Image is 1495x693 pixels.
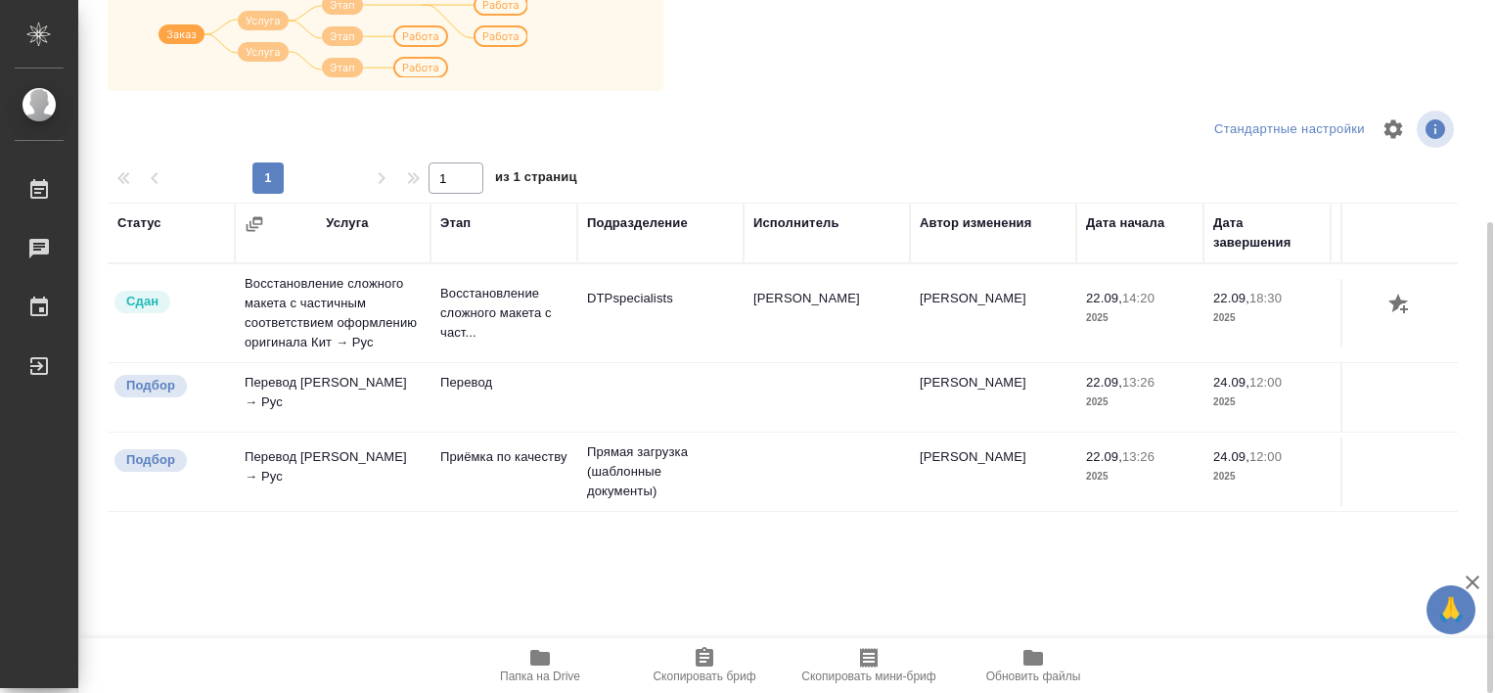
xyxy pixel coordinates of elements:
span: Скопировать бриф [653,670,755,683]
p: 2025 [1086,308,1194,328]
span: Обновить файлы [986,670,1081,683]
p: 12:00 [1249,375,1282,390]
td: [PERSON_NAME] [910,438,1076,506]
div: Исполнитель [753,213,839,233]
p: 2025 [1213,308,1321,328]
div: Автор изменения [920,213,1031,233]
p: 24.09, [1213,449,1249,464]
span: Папка на Drive [500,670,580,683]
p: Восстановление сложного макета с част... [440,284,567,343]
span: Настроить таблицу [1370,106,1417,153]
p: Приёмка по качеству [440,447,567,467]
p: 22.09, [1086,375,1122,390]
td: Перевод [PERSON_NAME] → Рус [235,438,430,506]
button: Добавить оценку [1383,289,1417,322]
td: Перевод [PERSON_NAME] → Рус [235,363,430,432]
div: Дата начала [1086,213,1164,233]
button: Обновить файлы [951,638,1115,693]
p: 24.09, [1213,375,1249,390]
span: Скопировать мини-бриф [801,670,935,683]
button: Скопировать мини-бриф [787,638,951,693]
p: Перевод [440,373,567,393]
p: 22.09, [1213,291,1249,305]
p: 22.09, [1086,449,1122,464]
button: Папка на Drive [458,638,622,693]
p: 2025 [1213,393,1321,412]
button: 🙏 [1427,585,1475,634]
td: [PERSON_NAME] [910,279,1076,347]
td: [PERSON_NAME] [910,363,1076,432]
p: 2025 [1213,467,1321,486]
p: 14:20 [1122,291,1155,305]
p: 13:26 [1122,375,1155,390]
td: Прямая загрузка (шаблонные документы) [577,433,744,511]
div: Подразделение [587,213,688,233]
p: 2025 [1086,393,1194,412]
button: Скопировать бриф [622,638,787,693]
p: 13:26 [1122,449,1155,464]
p: 12:00 [1249,449,1282,464]
div: Статус [117,213,161,233]
p: 2025 [1086,467,1194,486]
span: Посмотреть информацию [1417,111,1458,148]
p: 18:30 [1249,291,1282,305]
div: Дата завершения [1213,213,1321,253]
span: из 1 страниц [495,165,577,194]
p: Подбор [126,450,175,470]
p: Сдан [126,292,159,311]
p: 22.09, [1086,291,1122,305]
td: Восстановление сложного макета с частичным соответствием оформлению оригинала Кит → Рус [235,264,430,362]
p: Подбор [126,376,175,395]
div: split button [1209,115,1370,145]
td: [PERSON_NAME] [744,279,910,347]
div: Этап [440,213,471,233]
td: DTPspecialists [577,279,744,347]
button: Сгруппировать [245,214,264,234]
div: Услуга [326,213,368,233]
span: 🙏 [1434,589,1468,630]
